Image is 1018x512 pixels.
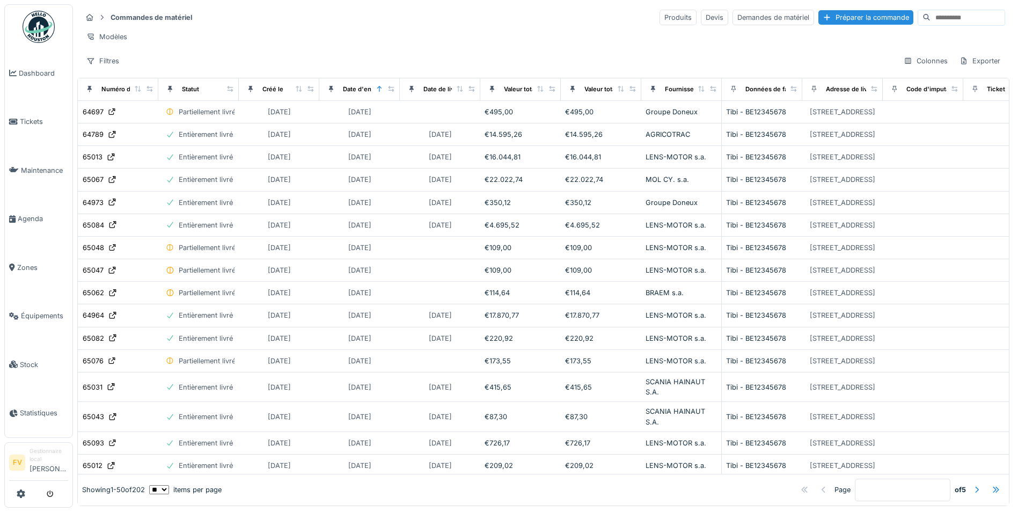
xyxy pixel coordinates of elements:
div: Demandes de matériel [733,10,814,25]
span: Zones [17,262,68,273]
div: [DATE] [429,174,452,185]
div: Tibi - BE12345678 [726,129,798,140]
div: [DATE] [429,382,452,392]
div: Exporter [955,53,1005,69]
div: Tibi - BE12345678 [726,107,798,117]
div: 65082 [83,333,104,343]
a: Maintenance [5,146,72,195]
div: [DATE] [348,460,371,471]
div: [DATE] [348,333,371,343]
span: Agenda [18,214,68,224]
div: [STREET_ADDRESS] [810,288,875,298]
div: SCANIA HAINAUT S.A. [646,406,717,427]
div: [DATE] [348,265,371,275]
div: [STREET_ADDRESS] [810,460,875,471]
a: Stock [5,340,72,389]
div: [DATE] [348,107,371,117]
div: €495,00 [485,107,556,117]
div: Colonnes [899,53,953,69]
span: Statistiques [20,408,68,418]
div: Tibi - BE12345678 [726,460,798,471]
div: [DATE] [429,460,452,471]
div: Préparer la commande [818,10,913,25]
li: FV [9,455,25,471]
div: €209,02 [485,460,556,471]
div: Entièrement livré [179,438,233,448]
div: Modèles [82,29,132,45]
div: Tibi - BE12345678 [726,265,798,275]
div: €14.595,26 [565,129,637,140]
div: 65076 [83,356,104,366]
div: [DATE] [348,382,371,392]
div: [DATE] [268,412,291,422]
div: LENS-MOTOR s.a. [646,356,717,366]
div: Créé le [262,85,283,94]
div: €173,55 [565,356,637,366]
div: Groupe Doneux [646,107,717,117]
div: [DATE] [429,438,452,448]
div: [DATE] [268,198,291,208]
div: €4.695,52 [565,220,637,230]
div: [DATE] [268,174,291,185]
div: LENS-MOTOR s.a. [646,438,717,448]
a: Équipements [5,292,72,341]
div: [DATE] [268,152,291,162]
div: Tibi - BE12345678 [726,310,798,320]
div: [DATE] [268,265,291,275]
div: Partiellement livré [179,288,236,298]
div: [DATE] [268,243,291,253]
div: Tibi - BE12345678 [726,412,798,422]
div: 65093 [83,438,104,448]
div: 65048 [83,243,104,253]
span: Tickets [20,116,68,127]
div: [DATE] [429,152,452,162]
div: €17.870,77 [485,310,556,320]
div: Tibi - BE12345678 [726,243,798,253]
div: Adresse de livraison [826,85,885,94]
li: [PERSON_NAME] [30,447,68,478]
div: Valeur totale facturée [504,85,567,94]
div: AGRICOTRAC [646,129,717,140]
div: Tibi - BE12345678 [726,438,798,448]
div: LENS-MOTOR s.a. [646,152,717,162]
span: Équipements [21,311,68,321]
div: €114,64 [565,288,637,298]
div: [STREET_ADDRESS] [810,310,875,320]
div: [DATE] [348,412,371,422]
div: €4.695,52 [485,220,556,230]
div: Statut [182,85,199,94]
div: [STREET_ADDRESS] [810,243,875,253]
div: Filtres [82,53,124,69]
div: LENS-MOTOR s.a. [646,310,717,320]
div: €16.044,81 [565,152,637,162]
div: Tibi - BE12345678 [726,152,798,162]
div: [DATE] [348,288,371,298]
div: €415,65 [565,382,637,392]
div: €495,00 [565,107,637,117]
img: Badge_color-CXgf-gQk.svg [23,11,55,43]
div: Partiellement livré [179,243,236,253]
div: [DATE] [348,310,371,320]
div: Entièrement livré [179,310,233,320]
div: €209,02 [565,460,637,471]
div: [STREET_ADDRESS] [810,174,875,185]
div: [DATE] [268,220,291,230]
div: Tibi - BE12345678 [726,333,798,343]
div: Produits [660,10,697,25]
div: €22.022,74 [565,174,637,185]
div: Partiellement livré [179,356,236,366]
div: Fournisseur [665,85,700,94]
div: [STREET_ADDRESS] [810,356,875,366]
div: Entièrement livré [179,152,233,162]
a: Zones [5,243,72,292]
div: [DATE] [348,356,371,366]
div: €109,00 [565,265,637,275]
div: €114,64 [485,288,556,298]
div: [DATE] [268,438,291,448]
div: Showing 1 - 50 of 202 [82,485,145,495]
div: [DATE] [429,333,452,343]
div: Entièrement livré [179,220,233,230]
div: €173,55 [485,356,556,366]
div: Tibi - BE12345678 [726,288,798,298]
div: LENS-MOTOR s.a. [646,460,717,471]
